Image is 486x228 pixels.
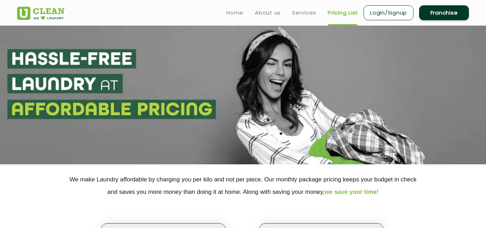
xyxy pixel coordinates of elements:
[419,5,469,20] a: Franchise
[324,189,379,195] span: we save your time!
[226,9,243,17] a: Home
[17,7,64,20] img: UClean Laundry and Dry Cleaning
[364,5,413,20] a: Login/Signup
[328,9,358,17] a: Pricing List
[292,9,316,17] a: Services
[255,9,281,17] a: About us
[17,173,469,198] p: We make Laundry affordable by charging you per kilo and not per piece. Our monthly package pricin...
